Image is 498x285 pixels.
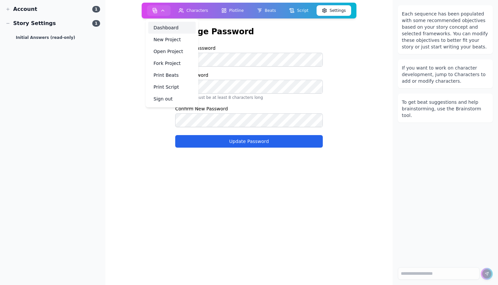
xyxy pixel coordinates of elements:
[229,138,269,145] span: Update Password
[92,6,100,13] span: 1
[216,5,249,16] button: Plotline
[5,5,37,13] div: Account
[215,4,250,17] a: Plotline
[148,81,196,93] a: Print Script
[5,19,56,27] div: Story Settings
[175,45,323,51] label: Current Password
[252,5,281,16] button: Beats
[402,65,489,84] div: If you want to work on character development, jump to Characters to add or modify characters.
[148,57,196,69] a: Fork Project
[173,5,213,16] button: Characters
[13,32,100,43] div: Initial Answers (read-only)
[317,5,351,16] button: Settings
[283,4,315,17] a: Script
[175,72,323,78] label: New Password
[172,4,215,17] a: Characters
[148,93,196,105] a: Sign out
[402,11,489,50] div: Each sequence has been populated with some recommended objectives based on your story concept and...
[175,95,323,100] p: Password must be at least 8 characters long
[175,105,323,112] label: Confirm New Password
[148,45,196,57] a: Open Project
[175,135,323,148] button: Update Password
[315,4,352,17] a: Settings
[152,8,157,13] img: storyboard
[250,4,283,17] a: Beats
[148,34,196,45] a: New Project
[148,22,196,34] a: Dashboard
[284,5,314,16] button: Script
[402,99,489,119] div: To get beat suggestions and help brainstorming, use the Brainstorm tool.
[92,20,100,27] span: 1
[175,26,323,37] h2: Change Password
[148,69,196,81] a: Print Beats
